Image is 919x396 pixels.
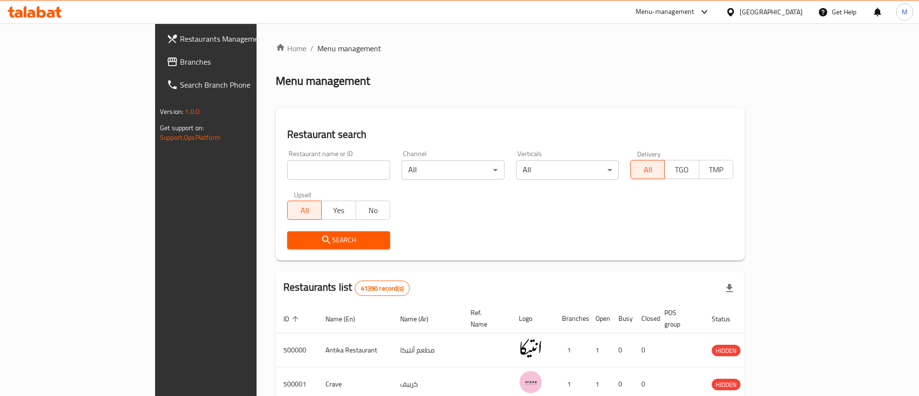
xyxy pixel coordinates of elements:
[636,6,695,18] div: Menu-management
[180,79,301,91] span: Search Branch Phone
[355,284,409,293] span: 41390 record(s)
[664,307,693,330] span: POS group
[718,277,741,300] div: Export file
[283,280,410,296] h2: Restaurants list
[471,307,500,330] span: Ref. Name
[392,333,463,367] td: مطعم أنتيكا
[516,160,619,180] div: All
[276,43,745,54] nav: breadcrumb
[295,234,382,246] span: Search
[159,73,309,96] a: Search Branch Phone
[160,122,204,134] span: Get support on:
[519,370,543,394] img: Crave
[287,231,390,249] button: Search
[287,160,390,180] input: Search for restaurant name or ID..
[180,33,301,45] span: Restaurants Management
[287,201,322,220] button: All
[159,50,309,73] a: Branches
[630,160,665,179] button: All
[554,304,588,333] th: Branches
[355,281,410,296] div: Total records count
[180,56,301,68] span: Branches
[588,304,611,333] th: Open
[740,7,803,17] div: [GEOGRAPHIC_DATA]
[519,336,543,360] img: Antika Restaurant
[712,379,740,390] div: HIDDEN
[317,43,381,54] span: Menu management
[160,105,183,118] span: Version:
[400,313,441,325] span: Name (Ar)
[185,105,200,118] span: 1.0.0
[325,313,368,325] span: Name (En)
[664,160,699,179] button: TGO
[511,304,554,333] th: Logo
[902,7,908,17] span: M
[283,313,302,325] span: ID
[402,160,504,180] div: All
[712,379,740,390] span: HIDDEN
[310,43,314,54] li: /
[160,131,221,144] a: Support.OpsPlatform
[712,345,740,356] div: HIDDEN
[699,160,733,179] button: TMP
[634,304,657,333] th: Closed
[356,201,390,220] button: No
[321,201,356,220] button: Yes
[318,333,392,367] td: Antika Restaurant
[291,204,318,217] span: All
[611,304,634,333] th: Busy
[287,127,733,142] h2: Restaurant search
[669,163,695,177] span: TGO
[325,204,352,217] span: Yes
[611,333,634,367] td: 0
[635,163,661,177] span: All
[634,333,657,367] td: 0
[703,163,729,177] span: TMP
[276,73,370,89] h2: Menu management
[554,333,588,367] td: 1
[637,150,661,157] label: Delivery
[360,204,386,217] span: No
[712,345,740,356] span: HIDDEN
[159,27,309,50] a: Restaurants Management
[588,333,611,367] td: 1
[712,313,743,325] span: Status
[294,191,312,198] label: Upsell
